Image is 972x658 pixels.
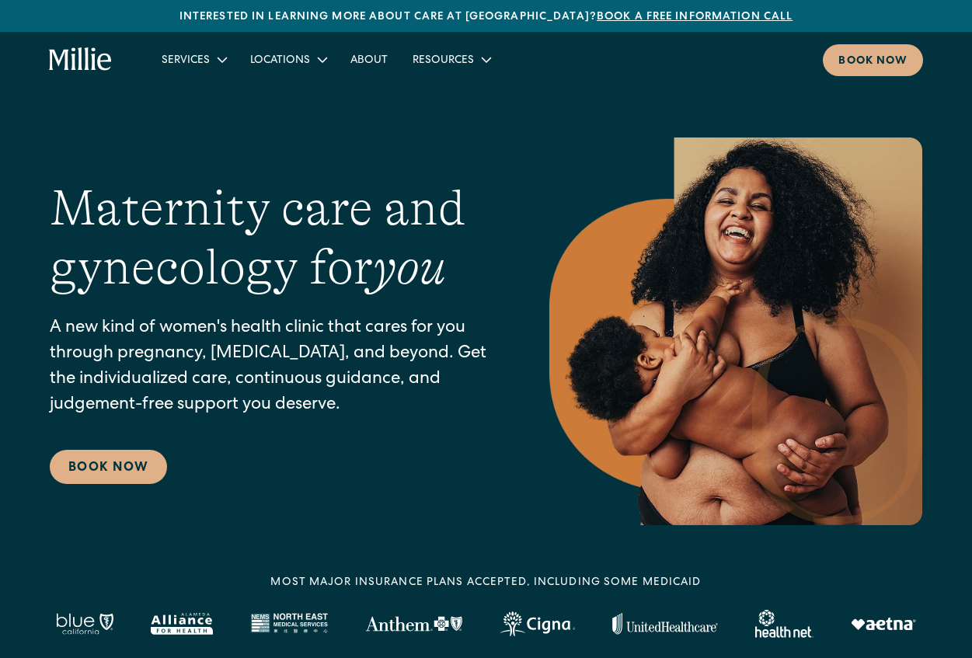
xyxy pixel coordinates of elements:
a: Book Now [50,450,167,484]
div: Services [149,47,238,72]
img: North East Medical Services logo [250,613,328,635]
img: United Healthcare logo [612,613,718,635]
div: Resources [413,53,474,69]
a: Book a free information call [597,12,793,23]
em: you [373,239,446,295]
h1: Maternity care and gynecology for [50,179,487,298]
p: A new kind of women's health clinic that cares for you through pregnancy, [MEDICAL_DATA], and bey... [50,316,487,419]
img: Healthnet logo [755,610,813,638]
img: Blue California logo [56,613,113,635]
div: MOST MAJOR INSURANCE PLANS ACCEPTED, INCLUDING some MEDICAID [270,575,701,591]
img: Alameda Alliance logo [151,613,212,635]
img: Anthem Logo [365,616,462,632]
div: Book now [838,54,908,70]
div: Locations [250,53,310,69]
a: About [338,47,400,72]
img: Smiling mother with her baby in arms, celebrating body positivity and the nurturing bond of postp... [549,138,922,525]
div: Services [162,53,210,69]
div: Resources [400,47,502,72]
a: Book now [823,44,923,76]
div: Locations [238,47,338,72]
img: Aetna logo [851,618,916,630]
a: home [49,47,112,72]
img: Cigna logo [500,611,575,636]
